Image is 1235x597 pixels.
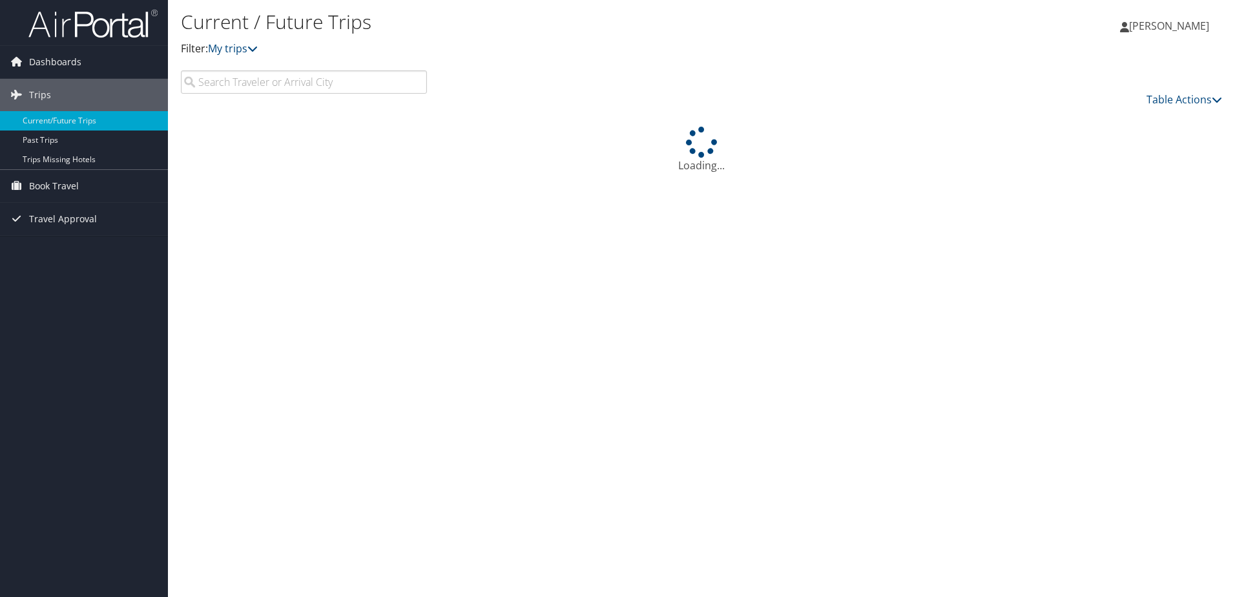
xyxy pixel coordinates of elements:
div: Loading... [181,127,1222,173]
span: Book Travel [29,170,79,202]
span: Trips [29,79,51,111]
span: Travel Approval [29,203,97,235]
input: Search Traveler or Arrival City [181,70,427,94]
span: [PERSON_NAME] [1129,19,1209,33]
span: Dashboards [29,46,81,78]
img: airportal-logo.png [28,8,158,39]
a: [PERSON_NAME] [1120,6,1222,45]
h1: Current / Future Trips [181,8,875,36]
p: Filter: [181,41,875,58]
a: My trips [208,41,258,56]
a: Table Actions [1147,92,1222,107]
